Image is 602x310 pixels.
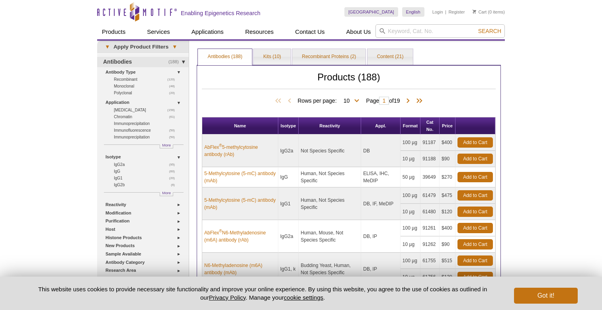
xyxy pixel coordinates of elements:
a: Host [106,225,184,234]
a: Add to Cart [457,137,493,148]
td: 61479 [420,187,440,204]
a: New Products [106,242,184,250]
button: cookie settings [284,294,323,301]
a: Register [448,9,465,15]
a: Add to Cart [457,154,493,164]
td: DB [361,135,401,167]
a: Add to Cart [457,207,493,217]
a: (188)Antibodies [97,57,189,67]
a: Services [142,24,175,39]
a: Resources [240,24,279,39]
button: Got it! [514,288,578,304]
td: 10 µg [401,151,420,167]
a: (6)IgG2b [114,181,179,188]
td: Human, Mouse, Not Species Specific [299,220,361,253]
th: Appl. [361,117,401,135]
a: Applications [187,24,229,39]
span: (48) [169,83,179,90]
td: 100 µg [401,253,420,269]
td: 10 µg [401,269,420,285]
a: Purification [106,217,184,225]
td: 100 µg [401,220,420,236]
td: 10 µg [401,236,420,253]
td: IgG1, k [278,253,299,285]
td: 100 µg [401,187,420,204]
a: (48)Monoclonal [114,83,179,90]
a: More [160,192,173,196]
li: (0 items) [473,7,505,17]
a: Research Area [106,266,184,275]
p: This website uses cookies to provide necessary site functionality and improve your online experie... [24,285,501,302]
span: Last Page [412,97,424,105]
td: 91188 [420,151,440,167]
a: Cart [473,9,487,15]
td: $400 [440,135,455,151]
span: First Page [274,97,285,105]
a: Application [106,98,184,107]
span: (20) [169,175,179,181]
a: Antibody Category [106,258,184,267]
a: Content (21) [367,49,413,65]
a: English [402,7,424,17]
span: More [162,189,171,196]
th: Cat No. [420,117,440,135]
a: ▾Apply Product Filters▾ [97,41,189,53]
span: (6) [171,181,179,188]
sup: ® [219,143,222,148]
th: Isotype [278,117,299,135]
a: About Us [342,24,376,39]
span: Page of [362,97,404,105]
td: Budding Yeast, Human, Not Species Specific [299,253,361,285]
span: (20) [169,90,179,96]
a: Modification [106,209,184,217]
th: Name [202,117,278,135]
a: More [160,144,173,148]
a: Add to Cart [457,272,493,282]
td: $120 [440,204,455,220]
a: Histone Products [106,234,184,242]
a: Add to Cart [457,172,493,182]
span: Next Page [404,97,412,105]
td: IgG2a [278,135,299,167]
span: (95) [169,161,179,168]
td: $90 [440,236,455,253]
td: 100 µg [401,135,420,151]
a: Antibodies (188) [198,49,252,65]
img: Your Cart [473,10,476,14]
td: DB, IP [361,220,401,253]
a: (120)Recombinant [114,76,179,83]
td: IgG2a [278,220,299,253]
span: Rows per page: [297,96,362,104]
th: Format [401,117,420,135]
span: ▾ [101,43,113,51]
button: Search [476,27,504,35]
td: 39649 [420,167,440,187]
a: (50)Immunoprecipitation [114,134,179,140]
td: 61480 [420,204,440,220]
td: 50 µg [401,167,420,187]
sup: ® [219,229,222,233]
span: More [162,142,171,148]
td: ELISA, IHC, MeDIP [361,167,401,187]
td: $515 [440,253,455,269]
a: Sample Available [106,250,184,258]
a: Antibody Type [106,68,184,76]
a: 5-Methylcytosine (5-mC) antibody (mAb) [204,170,276,184]
h2: Products (188) [202,74,496,89]
span: (60) [169,168,179,175]
th: Price [440,117,455,135]
td: DB, IP [361,253,401,285]
a: Privacy Policy [209,294,246,301]
a: Reactivity [106,201,184,209]
td: IgG1 [278,187,299,220]
span: 19 [394,97,400,104]
span: ▾ [168,43,181,51]
td: 61756 [420,269,440,285]
td: Not Species Specific [299,135,361,167]
span: Search [478,28,501,34]
td: $400 [440,220,455,236]
td: $90 [440,151,455,167]
a: Products [97,24,130,39]
a: (61)Chromatin Immunoprecipitation [114,113,179,127]
td: $130 [440,269,455,285]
